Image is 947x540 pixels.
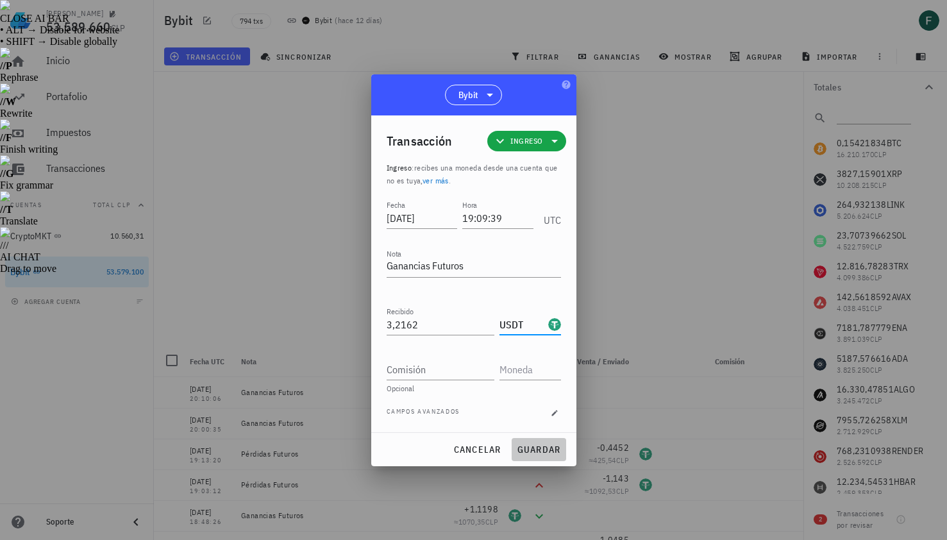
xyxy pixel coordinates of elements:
span: guardar [517,444,561,455]
input: Moneda [499,359,558,380]
input: Moneda [499,314,546,335]
button: cancelar [448,438,506,461]
div: USDT-icon [548,318,561,331]
span: Campos avanzados [387,407,460,419]
label: Recibido [387,307,414,316]
button: guardar [512,438,566,461]
span: cancelar [453,444,501,455]
div: Opcional [387,385,561,392]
